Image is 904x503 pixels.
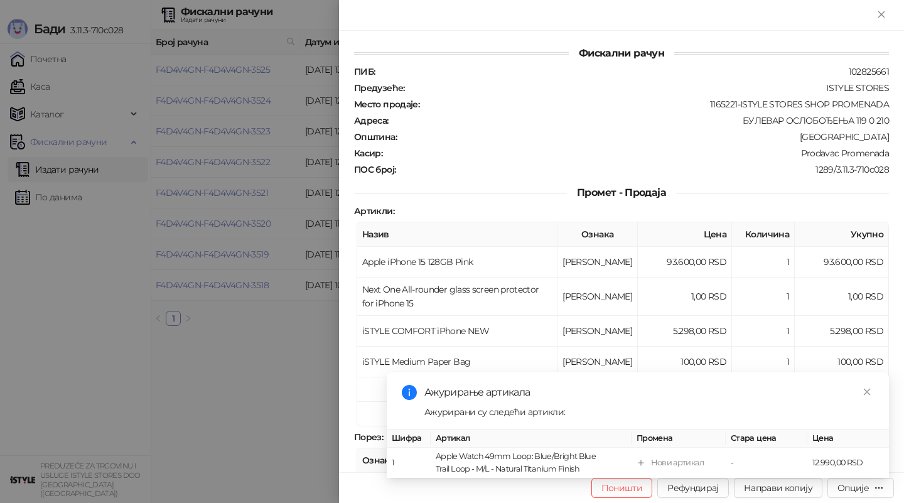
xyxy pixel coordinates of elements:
[567,187,676,198] span: Промет - Продаја
[638,278,732,316] td: 1,00 RSD
[354,148,382,159] strong: Касир :
[732,247,795,278] td: 1
[431,430,632,448] th: Артикал
[354,205,394,217] strong: Артикли :
[387,448,431,479] td: 1
[390,115,890,126] div: БУЛЕВАР ОСЛОБОЂЕЊА 119 0 210
[726,448,807,479] td: -
[795,222,889,247] th: Укупно
[795,247,889,278] td: 93.600,00 RSD
[357,316,557,347] td: iSTYLE COMFORT iPhone NEW
[354,66,375,77] strong: ПИБ :
[807,448,889,479] td: 12.990,00 RSD
[732,316,795,347] td: 1
[874,8,889,23] button: Close
[557,247,638,278] td: [PERSON_NAME]
[795,278,889,316] td: 1,00 RSD
[357,247,557,278] td: Apple iPhone 15 128GB Pink
[638,222,732,247] th: Цена
[732,278,795,316] td: 1
[354,82,405,94] strong: Предузеће :
[357,278,557,316] td: Next One All-rounder glass screen protector for iPhone 15
[387,430,431,448] th: Шифра
[860,385,874,399] a: Close
[431,448,632,479] td: Apple Watch 49mm Loop: Blue/Bright Blue Trail Loop - M/L - Natural Titanium Finish
[726,430,807,448] th: Стара цена
[638,347,732,377] td: 100,00 RSD
[638,247,732,278] td: 93.600,00 RSD
[557,347,638,377] td: [PERSON_NAME]
[357,222,557,247] th: Назив
[357,347,557,377] td: iSTYLE Medium Paper Bag
[402,385,417,400] span: info-circle
[357,448,438,473] th: Ознака
[398,131,890,143] div: [GEOGRAPHIC_DATA]
[424,385,874,400] div: Ажурирање артикала
[557,316,638,347] td: [PERSON_NAME]
[376,66,890,77] div: 102825661
[557,278,638,316] td: [PERSON_NAME]
[795,316,889,347] td: 5.298,00 RSD
[651,457,704,469] div: Нови артикал
[421,99,890,110] div: 1165221-ISTYLE STORES SHOP PROMENADA
[354,131,397,143] strong: Општина :
[807,430,889,448] th: Цена
[632,430,726,448] th: Промена
[384,148,890,159] div: Prodavac Promenada
[557,222,638,247] th: Ознака
[406,82,890,94] div: ISTYLE STORES
[424,405,874,419] div: Ажурирани су следећи артикли:
[569,47,674,59] span: Фискални рачун
[354,99,419,110] strong: Место продаје :
[397,164,890,175] div: 1289/3.11.3-710c028
[354,431,383,443] strong: Порез :
[732,222,795,247] th: Количина
[354,164,395,175] strong: ПОС број :
[732,347,795,377] td: 1
[638,316,732,347] td: 5.298,00 RSD
[354,115,389,126] strong: Адреса :
[863,387,871,396] span: close
[795,347,889,377] td: 100,00 RSD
